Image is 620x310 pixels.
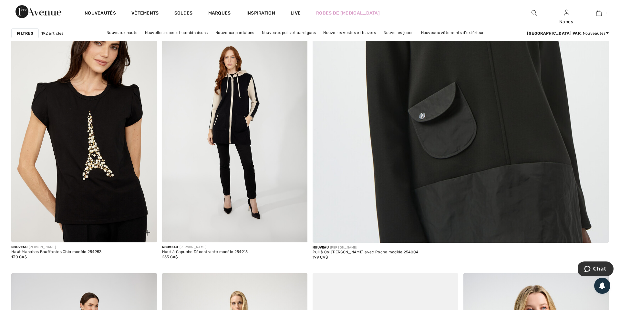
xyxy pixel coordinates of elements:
iframe: Ouvre un widget dans lequel vous pouvez chatter avec l’un de nos agents [578,261,614,278]
a: Nouvelles jupes [380,28,417,37]
div: [PERSON_NAME] [162,245,248,250]
img: Mon panier [596,9,602,17]
a: Vêtements [131,10,159,17]
span: Nouveau [11,245,27,249]
strong: Filtres [17,30,33,36]
a: Marques [208,10,231,17]
div: [PERSON_NAME] [11,245,102,250]
span: 192 articles [41,30,64,36]
a: Nouveaux hauts [103,28,140,37]
a: Soldes [174,10,193,17]
a: Nouvelles vestes et blazers [320,28,379,37]
a: Robes de [MEDICAL_DATA] [316,10,380,17]
div: Pull à Col [PERSON_NAME] avec Poche modèle 254004 [313,250,418,255]
a: Live [291,10,301,17]
div: Haut Manches Bouffantes Chic modèle 254953 [11,250,102,254]
a: Haut Manches Bouffantes Chic modèle 254953. Noir [11,24,157,242]
div: Haut à Capuche Décontracté modèle 254915 [162,250,248,254]
div: [PERSON_NAME] [313,245,418,250]
a: Nouvelles robes et combinaisons [142,28,211,37]
span: Inspiration [246,10,275,17]
strong: [GEOGRAPHIC_DATA] par [527,31,581,36]
span: Nouveau [162,245,178,249]
span: 199 CA$ [313,255,328,260]
span: 130 CA$ [11,255,27,259]
a: 1 [583,9,615,17]
img: Haut à Capuche Décontracté modèle 254915. Noir/Champagne [162,24,308,242]
a: Se connecter [564,10,569,16]
div: : Nouveautés [527,30,609,36]
a: Nouveautés [85,10,116,17]
img: recherche [532,9,537,17]
div: Nancy [551,18,582,25]
a: Nouveaux vêtements d'extérieur [418,28,487,37]
span: Nouveau [313,246,329,249]
span: 255 CA$ [162,255,178,259]
span: 1 [605,10,606,16]
a: Nouveaux pulls et cardigans [259,28,319,37]
a: Nouveaux pantalons [212,28,257,37]
img: plus_v2.svg [144,230,150,236]
img: 1ère Avenue [15,5,61,18]
img: Mes infos [564,9,569,17]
